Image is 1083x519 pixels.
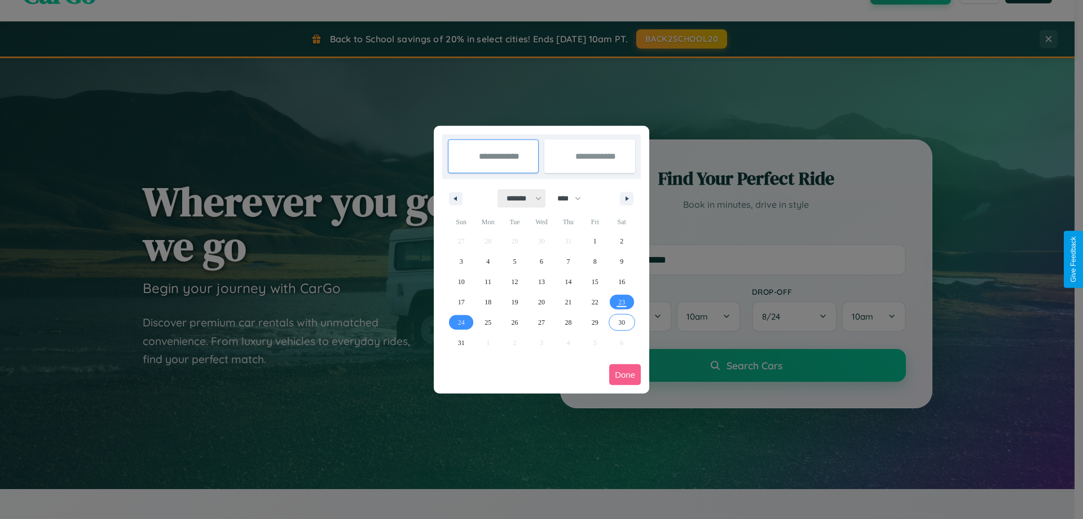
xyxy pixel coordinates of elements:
[620,251,623,272] span: 9
[528,292,554,312] button: 20
[592,292,598,312] span: 22
[609,292,635,312] button: 23
[474,292,501,312] button: 18
[609,251,635,272] button: 9
[485,292,491,312] span: 18
[609,312,635,333] button: 30
[555,272,582,292] button: 14
[448,312,474,333] button: 24
[474,251,501,272] button: 4
[582,213,608,231] span: Fri
[538,292,545,312] span: 20
[501,292,528,312] button: 19
[512,292,518,312] span: 19
[538,312,545,333] span: 27
[555,251,582,272] button: 7
[609,364,641,385] button: Done
[528,312,554,333] button: 27
[618,312,625,333] span: 30
[448,251,474,272] button: 3
[513,251,517,272] span: 5
[460,251,463,272] span: 3
[448,333,474,353] button: 31
[609,213,635,231] span: Sat
[555,292,582,312] button: 21
[448,292,474,312] button: 17
[582,292,608,312] button: 22
[486,251,490,272] span: 4
[566,251,570,272] span: 7
[485,272,491,292] span: 11
[565,312,571,333] span: 28
[582,231,608,251] button: 1
[458,333,465,353] span: 31
[528,251,554,272] button: 6
[501,251,528,272] button: 5
[540,251,543,272] span: 6
[512,312,518,333] span: 26
[474,213,501,231] span: Mon
[528,213,554,231] span: Wed
[448,213,474,231] span: Sun
[593,231,597,251] span: 1
[1069,237,1077,282] div: Give Feedback
[565,292,571,312] span: 21
[555,312,582,333] button: 28
[501,312,528,333] button: 26
[458,312,465,333] span: 24
[582,272,608,292] button: 15
[474,312,501,333] button: 25
[609,272,635,292] button: 16
[555,213,582,231] span: Thu
[582,251,608,272] button: 8
[582,312,608,333] button: 29
[538,272,545,292] span: 13
[528,272,554,292] button: 13
[448,272,474,292] button: 10
[618,272,625,292] span: 16
[593,251,597,272] span: 8
[565,272,571,292] span: 14
[609,231,635,251] button: 2
[474,272,501,292] button: 11
[501,213,528,231] span: Tue
[618,292,625,312] span: 23
[512,272,518,292] span: 12
[485,312,491,333] span: 25
[501,272,528,292] button: 12
[458,292,465,312] span: 17
[592,312,598,333] span: 29
[592,272,598,292] span: 15
[458,272,465,292] span: 10
[620,231,623,251] span: 2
